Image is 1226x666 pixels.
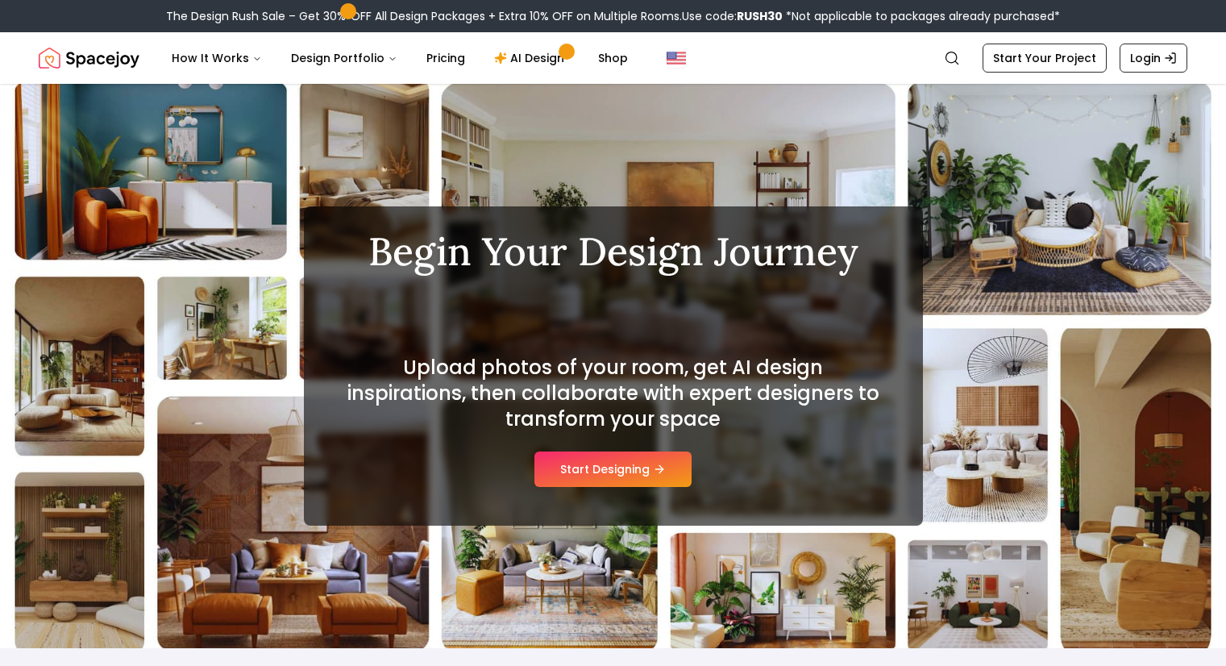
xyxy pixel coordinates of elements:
[39,32,1187,84] nav: Global
[343,232,884,271] h1: Begin Your Design Journey
[783,8,1060,24] span: *Not applicable to packages already purchased*
[1120,44,1187,73] a: Login
[682,8,783,24] span: Use code:
[39,42,139,74] img: Spacejoy Logo
[737,8,783,24] b: RUSH30
[278,42,410,74] button: Design Portfolio
[343,355,884,432] h2: Upload photos of your room, get AI design inspirations, then collaborate with expert designers to...
[39,42,139,74] a: Spacejoy
[534,452,692,487] button: Start Designing
[481,42,582,74] a: AI Design
[159,42,641,74] nav: Main
[414,42,478,74] a: Pricing
[166,8,1060,24] div: The Design Rush Sale – Get 30% OFF All Design Packages + Extra 10% OFF on Multiple Rooms.
[667,48,686,68] img: United States
[159,42,275,74] button: How It Works
[983,44,1107,73] a: Start Your Project
[585,42,641,74] a: Shop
